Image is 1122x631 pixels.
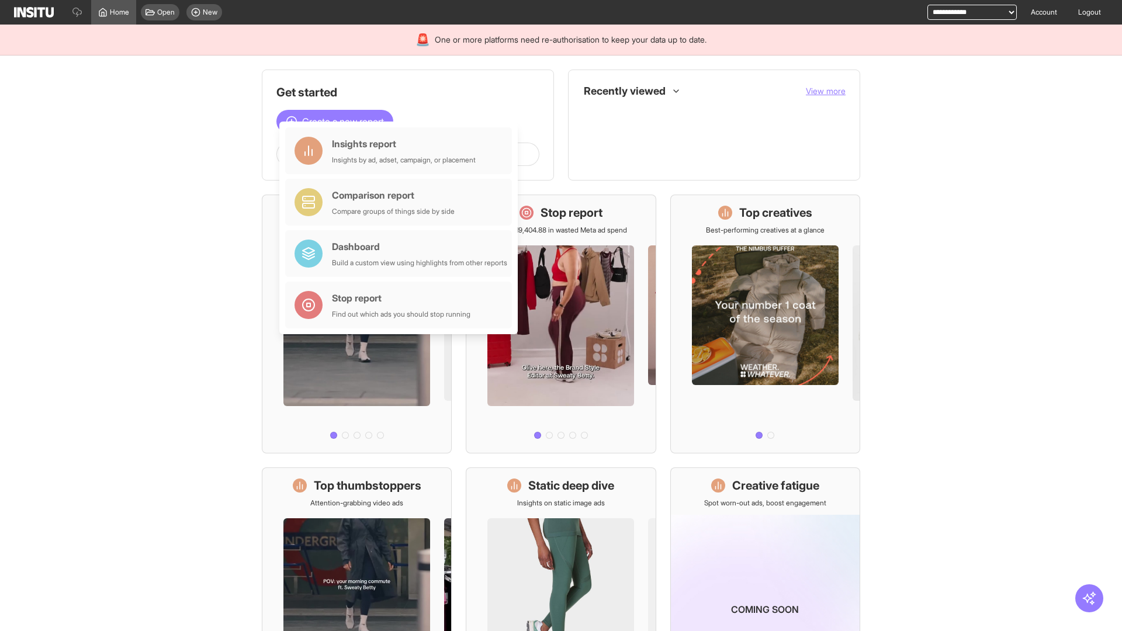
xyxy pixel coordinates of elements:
[276,110,393,133] button: Create a new report
[670,195,860,453] a: Top creativesBest-performing creatives at a glance
[203,8,217,17] span: New
[332,188,455,202] div: Comparison report
[332,137,476,151] div: Insights report
[806,85,846,97] button: View more
[415,32,430,48] div: 🚨
[332,240,507,254] div: Dashboard
[332,310,470,319] div: Find out which ads you should stop running
[310,498,403,508] p: Attention-grabbing video ads
[314,477,421,494] h1: Top thumbstoppers
[528,477,614,494] h1: Static deep dive
[157,8,175,17] span: Open
[541,204,602,221] h1: Stop report
[332,155,476,165] div: Insights by ad, adset, campaign, or placement
[332,291,470,305] div: Stop report
[435,34,707,46] span: One or more platforms need re-authorisation to keep your data up to date.
[332,207,455,216] div: Compare groups of things side by side
[276,84,539,100] h1: Get started
[739,204,812,221] h1: Top creatives
[517,498,605,508] p: Insights on static image ads
[806,86,846,96] span: View more
[14,7,54,18] img: Logo
[495,226,627,235] p: Save £19,404.88 in wasted Meta ad spend
[466,195,656,453] a: Stop reportSave £19,404.88 in wasted Meta ad spend
[332,258,507,268] div: Build a custom view using highlights from other reports
[110,8,129,17] span: Home
[302,115,384,129] span: Create a new report
[706,226,825,235] p: Best-performing creatives at a glance
[262,195,452,453] a: What's live nowSee all active ads instantly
